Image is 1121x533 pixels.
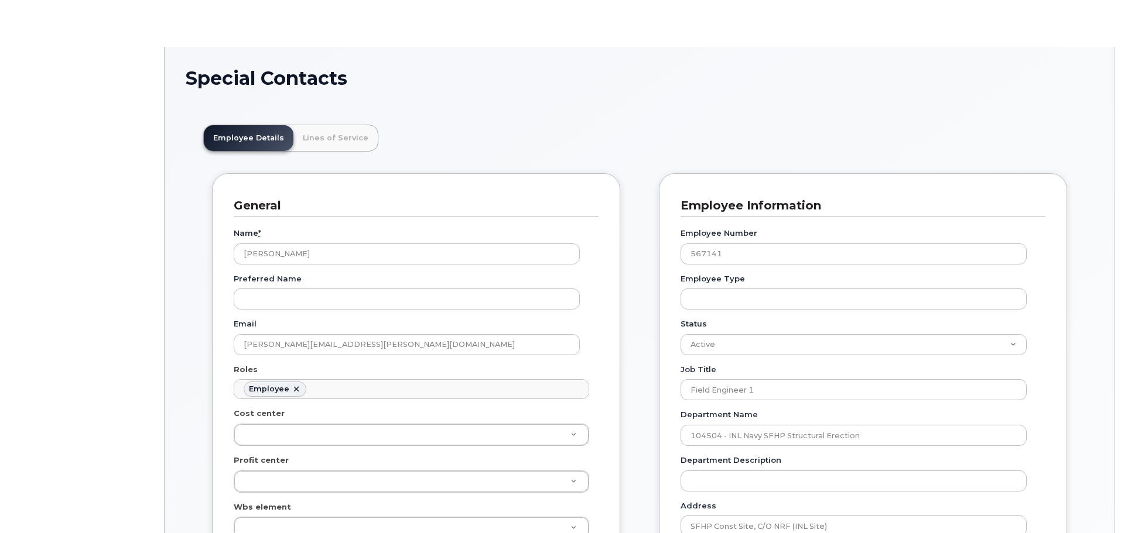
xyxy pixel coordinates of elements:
label: Email [234,318,257,329]
div: Employee [249,384,289,394]
h1: Special Contacts [186,68,1093,88]
label: Job Title [681,364,716,375]
label: Roles [234,364,258,375]
label: Status [681,318,707,329]
a: Employee Details [204,125,293,151]
label: Department Name [681,409,758,420]
abbr: required [258,228,261,238]
label: Preferred Name [234,273,302,284]
h3: Employee Information [681,198,1037,214]
a: Lines of Service [293,125,378,151]
label: Employee Type [681,273,745,284]
label: Department Description [681,455,781,466]
label: Wbs element [234,501,291,513]
label: Name [234,228,261,239]
h3: General [234,198,590,214]
label: Profit center [234,455,289,466]
label: Address [681,500,716,511]
label: Cost center [234,408,285,419]
label: Employee Number [681,228,757,239]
